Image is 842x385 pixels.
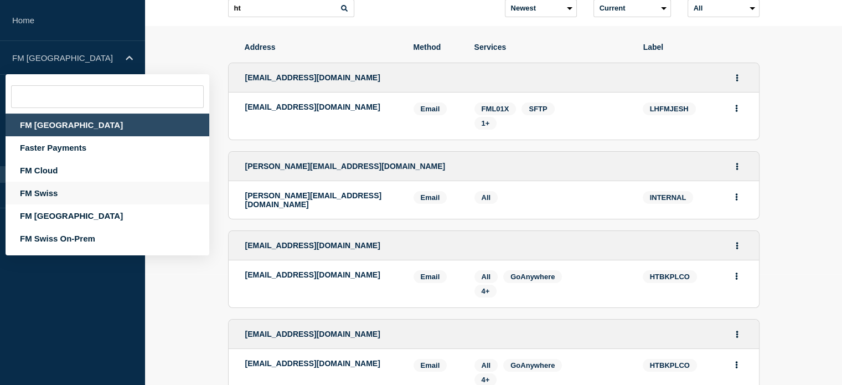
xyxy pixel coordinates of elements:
[245,241,380,250] span: [EMAIL_ADDRESS][DOMAIN_NAME]
[12,53,118,63] p: FM [GEOGRAPHIC_DATA]
[414,102,447,115] span: Email
[643,359,697,372] span: HTBKPLCO
[730,356,743,373] button: Actions
[245,359,397,368] p: [EMAIL_ADDRESS][DOMAIN_NAME]
[414,270,447,283] span: Email
[6,227,209,250] div: FM Swiss On-Prem
[482,193,491,202] span: All
[482,119,490,127] span: 1+
[643,191,694,204] span: INTERNAL
[529,105,547,113] span: SFTP
[245,270,397,279] p: [EMAIL_ADDRESS][DOMAIN_NAME]
[482,376,490,384] span: 4+
[730,268,743,285] button: Actions
[482,361,491,369] span: All
[245,43,397,52] span: Address
[730,188,743,206] button: Actions
[643,43,743,52] span: Label
[245,73,380,82] span: [EMAIL_ADDRESS][DOMAIN_NAME]
[6,159,209,182] div: FM Cloud
[245,330,380,338] span: [EMAIL_ADDRESS][DOMAIN_NAME]
[474,43,627,52] span: Services
[482,105,509,113] span: FML01X
[6,204,209,227] div: FM [GEOGRAPHIC_DATA]
[245,191,397,209] p: [PERSON_NAME][EMAIL_ADDRESS][DOMAIN_NAME]
[6,182,209,204] div: FM Swiss
[6,114,209,136] div: FM [GEOGRAPHIC_DATA]
[414,359,447,372] span: Email
[482,287,490,295] span: 4+
[6,136,209,159] div: Faster Payments
[414,43,458,52] span: Method
[245,162,446,171] span: [PERSON_NAME][EMAIL_ADDRESS][DOMAIN_NAME]
[643,270,697,283] span: HTBKPLCO
[414,191,447,204] span: Email
[730,326,744,343] button: Actions
[245,102,397,111] p: [EMAIL_ADDRESS][DOMAIN_NAME]
[482,273,491,281] span: All
[730,69,744,86] button: Actions
[730,158,744,175] button: Actions
[510,273,555,281] span: GoAnywhere
[643,102,696,115] span: LHFMJESH
[730,100,743,117] button: Actions
[730,237,744,254] button: Actions
[510,361,555,369] span: GoAnywhere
